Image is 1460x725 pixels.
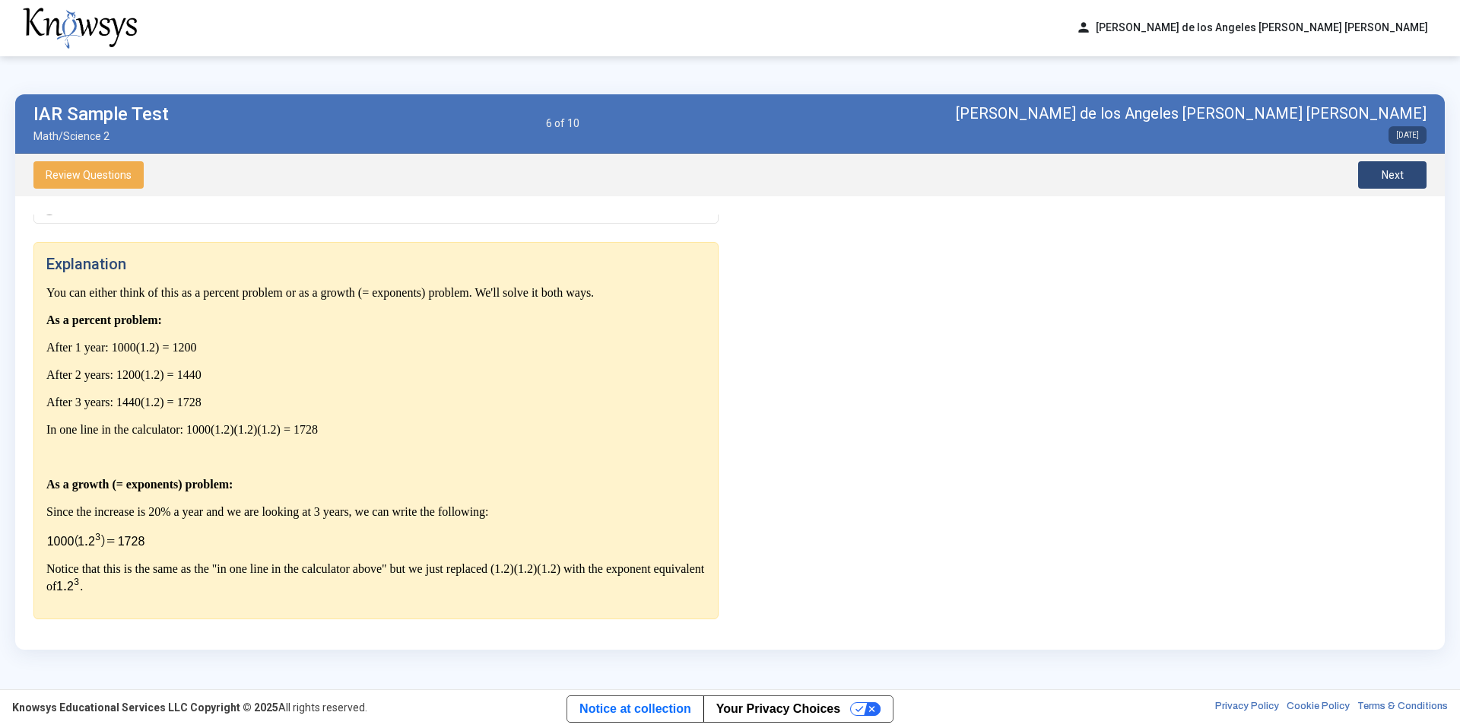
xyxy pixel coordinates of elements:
[12,700,367,715] div: All rights reserved.
[46,504,706,520] p: Since the increase is 20% a year and we are looking at 3 years, we can write the following:
[46,169,132,181] span: Review Questions
[1076,20,1091,36] span: person
[33,104,169,124] label: IAR Sample Test
[1382,169,1404,181] span: Next
[12,701,278,714] strong: Knowsys Educational Services LLC Copyright © 2025
[46,422,706,437] p: In one line in the calculator: 1000(1.2)(1.2)(1.2) = 1728
[1287,700,1350,715] a: Cookie Policy
[46,285,706,300] p: You can either think of this as a percent problem or as a growth (= exponents) problem. We'll sol...
[46,313,162,326] strong: As a percent problem:
[33,161,144,189] button: Review Questions
[56,577,80,593] img: 1.2 cubed
[23,8,137,49] img: knowsys-logo.png
[46,367,706,383] p: After 2 years: 1200(1.2) = 1440
[46,478,233,491] strong: As a growth (= exponents) problem:
[46,532,145,549] img: 1000 open parentheses 1.2 cubed close parentheses equals 1728
[1358,161,1427,189] button: Next
[1215,700,1279,715] a: Privacy Policy
[46,340,706,355] p: After 1 year: 1000(1.2) = 1200
[956,103,1427,123] label: [PERSON_NAME] de los Angeles [PERSON_NAME] [PERSON_NAME]
[703,696,893,722] button: Your Privacy Choices
[46,255,706,273] h4: Explanation
[46,395,706,410] p: After 3 years: 1440(1.2) = 1728
[33,130,169,142] span: Math/Science 2
[46,561,706,594] p: Notice that this is the same as the "in one line in the calculator above" but we just replaced (1...
[1357,700,1448,715] a: Terms & Conditions
[546,117,579,129] span: 6 of 10
[567,696,703,722] a: Notice at collection
[1067,15,1437,40] button: person[PERSON_NAME] de los Angeles [PERSON_NAME] [PERSON_NAME]
[1389,126,1427,144] span: [DATE]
